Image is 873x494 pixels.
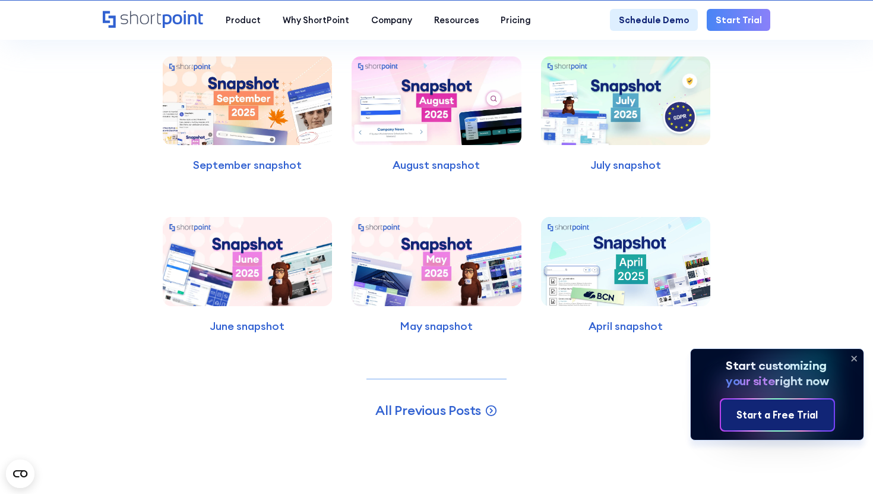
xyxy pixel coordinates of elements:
[371,14,412,27] div: Company
[272,9,360,31] a: Why ShortPoint
[352,157,521,174] p: August snapshot
[352,318,521,335] p: May snapshot
[721,399,834,430] a: Start a Free Trial
[226,14,261,27] div: Product
[501,14,531,27] div: Pricing
[814,437,873,494] iframe: Chat Widget
[541,157,710,174] p: July snapshot
[490,9,542,31] a: Pricing
[360,9,423,31] a: Company
[215,9,272,31] a: Product
[6,460,34,488] button: Open CMP widget
[536,39,716,174] a: July snapshot
[610,9,698,31] a: Schedule Demo
[283,14,349,27] div: Why ShortPoint
[157,39,338,174] a: September snapshot
[157,200,338,335] a: June snapshot
[346,39,527,174] a: August snapshot
[541,318,710,335] p: April snapshot
[103,11,204,30] a: Home
[423,9,490,31] a: Resources
[736,408,818,423] div: Start a Free Trial
[346,200,527,335] a: May snapshot
[434,14,479,27] div: Resources
[375,402,498,419] a: All Previous Posts
[375,402,481,419] span: All Previous Posts
[163,318,332,335] p: June snapshot
[707,9,770,31] a: Start Trial
[163,157,332,174] p: September snapshot
[536,200,716,335] a: April snapshot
